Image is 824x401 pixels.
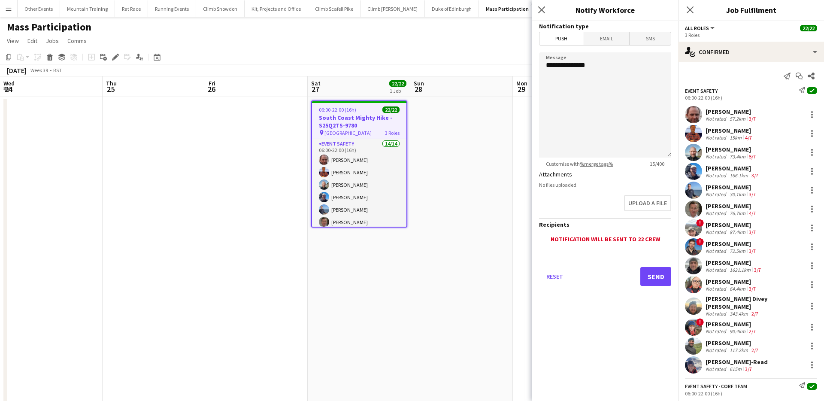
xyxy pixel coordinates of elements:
span: Week 39 [28,67,50,73]
div: Event Safety [685,88,718,94]
span: View [7,37,19,45]
div: BST [53,67,62,73]
button: Upload a file [624,195,671,211]
app-skills-label: 2/7 [749,328,756,334]
span: Email [584,32,630,45]
span: ! [696,318,704,326]
app-job-card: 06:00-22:00 (16h)22/22South Coast Mighty Hike - S25Q2TS-9780 [GEOGRAPHIC_DATA]3 RolesEvent Safety... [311,100,407,228]
div: Not rated [706,153,728,160]
button: Climb Snowdon [196,0,245,17]
span: 25 [105,84,117,94]
button: Send [640,267,671,286]
h3: Recipients [539,221,671,228]
span: 28 [412,84,424,94]
app-skills-label: 3/7 [745,366,752,372]
span: [GEOGRAPHIC_DATA] [324,130,372,136]
app-skills-label: 4/7 [749,210,756,216]
span: Jobs [46,37,59,45]
button: Duke of Edinburgh [425,0,479,17]
div: [PERSON_NAME] [706,259,763,267]
span: Comms [67,37,87,45]
div: [PERSON_NAME] Divey [PERSON_NAME] [706,295,803,310]
div: 57.2km [728,115,747,122]
div: Not rated [706,347,728,353]
app-card-role: Event Safety14/1406:00-22:00 (16h)[PERSON_NAME][PERSON_NAME][PERSON_NAME][PERSON_NAME][PERSON_NAM... [312,139,406,333]
span: ! [696,238,704,246]
span: Sat [311,79,321,87]
app-skills-label: 2/7 [751,310,758,317]
div: 30.1km [728,191,747,197]
div: [DATE] [7,66,27,75]
span: Push [539,32,584,45]
div: 06:00-22:00 (16h) [685,94,817,101]
button: All roles [685,25,716,31]
div: Not rated [706,115,728,122]
div: Event Safety - Core Team [685,383,747,389]
app-skills-label: 4/7 [745,134,752,141]
app-skills-label: 3/7 [749,229,756,235]
div: 343.4km [728,310,750,317]
div: No files uploaded. [539,182,671,188]
div: 76.7km [728,210,747,216]
div: 87.4km [728,229,747,235]
app-skills-label: 3/7 [754,267,761,273]
app-skills-label: 3/7 [749,115,756,122]
span: SMS [630,32,671,45]
div: [PERSON_NAME] [706,320,757,328]
div: 166.1km [728,172,750,179]
div: [PERSON_NAME] [706,240,757,248]
app-skills-label: 3/7 [751,172,758,179]
div: [PERSON_NAME] [706,278,757,286]
div: 73.4km [728,153,747,160]
span: 3 Roles [385,130,400,136]
div: 90.4km [728,328,747,334]
button: Climb Scafell Pike [308,0,360,17]
span: ! [696,219,704,227]
span: 22/22 [389,80,406,87]
a: Jobs [42,35,62,46]
div: Not rated [706,134,728,141]
h3: South Coast Mighty Hike - S25Q2TS-9780 [312,114,406,129]
a: View [3,35,22,46]
div: Not rated [706,172,728,179]
div: [PERSON_NAME] [706,164,760,172]
app-skills-label: 3/7 [749,191,756,197]
div: 1621.1km [728,267,752,273]
div: Not rated [706,229,728,235]
div: Not rated [706,191,728,197]
span: Thu [106,79,117,87]
a: Edit [24,35,41,46]
div: 3 Roles [685,32,817,38]
div: 06:00-22:00 (16h) [685,390,817,397]
button: Reset [539,267,570,286]
div: [PERSON_NAME] [706,202,757,210]
h3: Job Fulfilment [678,4,824,15]
div: Notification will be sent to 22 crew [539,235,671,243]
span: 06:00-22:00 (16h) [319,106,356,113]
span: 22/22 [800,25,817,31]
div: 117.2km [728,347,750,353]
div: 15km [728,134,743,141]
span: Fri [209,79,215,87]
div: Not rated [706,328,728,334]
h1: Mass Participation [7,21,91,33]
span: 24 [2,84,15,94]
button: Mountain Training [60,0,115,17]
button: Rat Race [115,0,148,17]
div: [PERSON_NAME] [706,221,757,229]
span: Customise with [539,161,620,167]
span: Mon [516,79,527,87]
div: Not rated [706,248,728,254]
app-skills-label: 3/7 [749,286,756,292]
span: All roles [685,25,709,31]
a: Comms [64,35,90,46]
div: [PERSON_NAME] [706,339,760,347]
div: [PERSON_NAME] [706,108,757,115]
span: Wed [3,79,15,87]
app-skills-label: 5/7 [749,153,756,160]
span: 15 / 400 [643,161,671,167]
button: Kit, Projects and Office [245,0,308,17]
button: Other Events [18,0,60,17]
div: Not rated [706,210,728,216]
